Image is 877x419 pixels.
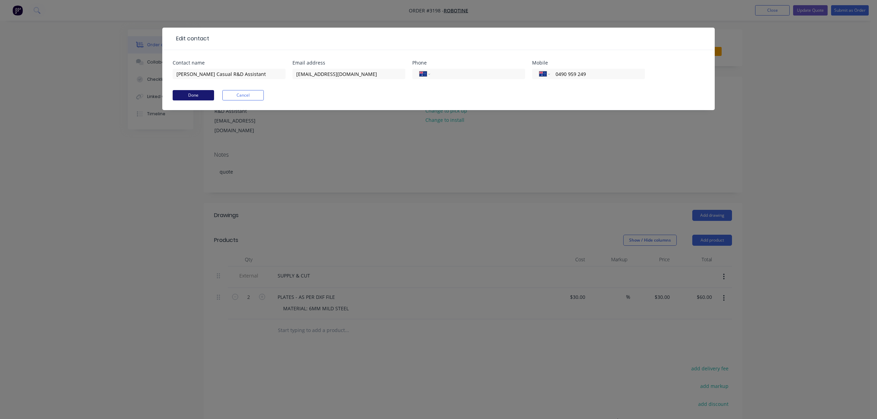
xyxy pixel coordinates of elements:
div: Phone [412,60,525,65]
div: Mobile [532,60,645,65]
div: Contact name [173,60,286,65]
button: Done [173,90,214,100]
button: Cancel [222,90,264,100]
div: Email address [292,60,405,65]
div: Edit contact [173,35,209,43]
